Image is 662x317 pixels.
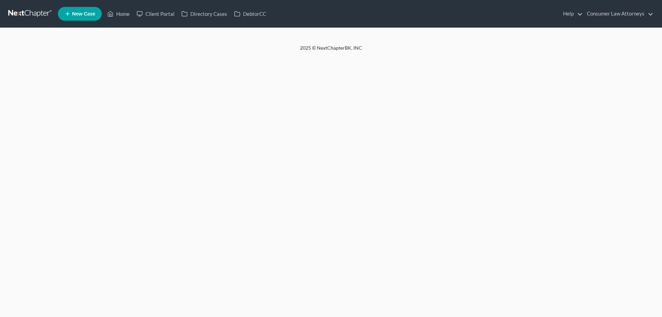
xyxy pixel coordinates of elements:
[104,8,133,20] a: Home
[231,8,270,20] a: DebtorCC
[178,8,231,20] a: Directory Cases
[58,7,102,21] new-legal-case-button: New Case
[583,8,653,20] a: Consumer Law Attorneys
[134,44,528,57] div: 2025 © NextChapterBK, INC
[560,8,583,20] a: Help
[133,8,178,20] a: Client Portal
